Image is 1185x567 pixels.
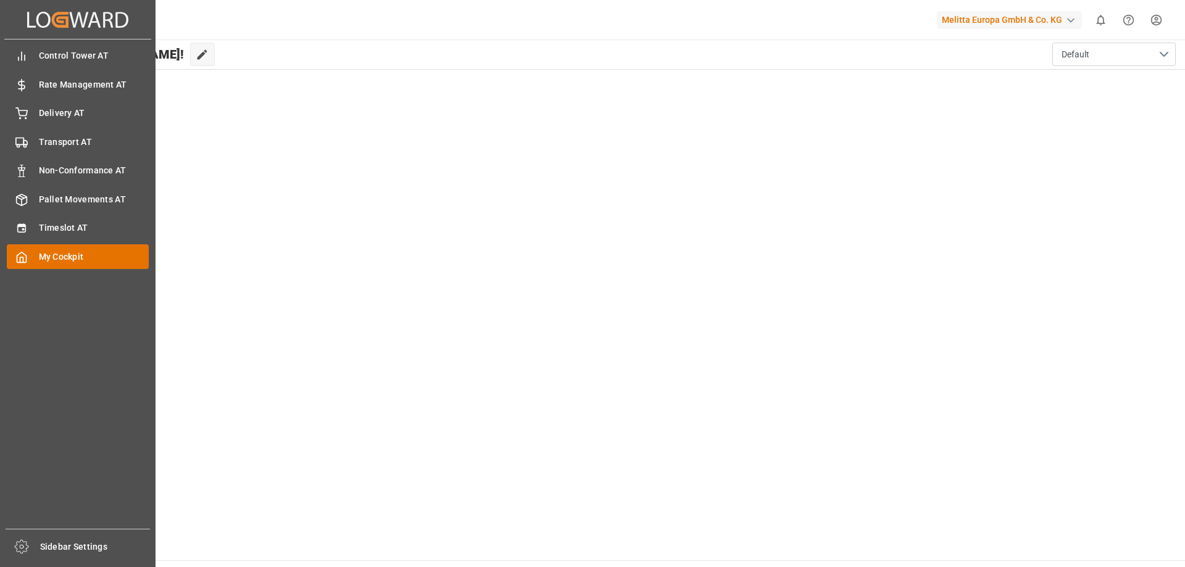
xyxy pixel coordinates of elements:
[39,164,149,177] span: Non-Conformance AT
[39,49,149,62] span: Control Tower AT
[1052,43,1176,66] button: open menu
[1115,6,1142,34] button: Help Center
[7,187,149,211] a: Pallet Movements AT
[1062,48,1089,61] span: Default
[937,8,1087,31] button: Melitta Europa GmbH & Co. KG
[39,221,149,234] span: Timeslot AT
[1087,6,1115,34] button: show 0 new notifications
[51,43,184,66] span: Hello [PERSON_NAME]!
[39,136,149,149] span: Transport AT
[7,130,149,154] a: Transport AT
[39,107,149,120] span: Delivery AT
[7,101,149,125] a: Delivery AT
[7,72,149,96] a: Rate Management AT
[39,193,149,206] span: Pallet Movements AT
[937,11,1082,29] div: Melitta Europa GmbH & Co. KG
[39,250,149,263] span: My Cockpit
[7,244,149,268] a: My Cockpit
[40,540,151,553] span: Sidebar Settings
[39,78,149,91] span: Rate Management AT
[7,159,149,183] a: Non-Conformance AT
[7,216,149,240] a: Timeslot AT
